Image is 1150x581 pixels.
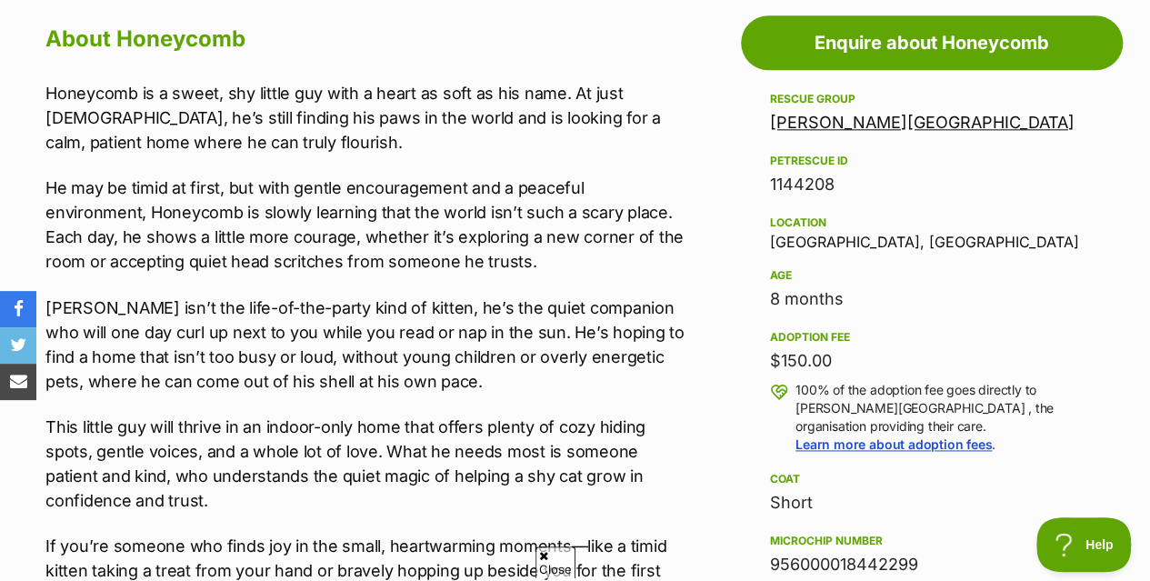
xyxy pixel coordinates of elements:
div: Adoption fee [770,330,1094,345]
div: 8 months [770,286,1094,312]
div: 1144208 [770,172,1094,197]
p: This little guy will thrive in an indoor-only home that offers plenty of cozy hiding spots, gentl... [45,415,685,513]
div: $150.00 [770,348,1094,374]
div: 956000018442299 [770,552,1094,577]
p: Honeycomb is a sweet, shy little guy with a heart as soft as his name. At just [DEMOGRAPHIC_DATA]... [45,81,685,155]
div: [GEOGRAPHIC_DATA], [GEOGRAPHIC_DATA] [770,212,1094,250]
h2: About Honeycomb [45,19,685,59]
div: Short [770,490,1094,516]
p: He may be timid at first, but with gentle encouragement and a peaceful environment, Honeycomb is ... [45,175,685,274]
a: [PERSON_NAME][GEOGRAPHIC_DATA] [770,113,1075,132]
span: Close [535,546,575,578]
div: Rescue group [770,92,1094,106]
div: Coat [770,472,1094,486]
p: [PERSON_NAME] isn’t the life-of-the-party kind of kitten, he’s the quiet companion who will one d... [45,296,685,394]
a: Learn more about adoption fees [795,436,992,452]
div: PetRescue ID [770,154,1094,168]
div: Age [770,268,1094,283]
iframe: Help Scout Beacon - Open [1036,517,1132,572]
p: 100% of the adoption fee goes directly to [PERSON_NAME][GEOGRAPHIC_DATA] , the organisation provi... [795,381,1094,454]
div: Location [770,215,1094,230]
a: Enquire about Honeycomb [741,15,1123,70]
div: Microchip number [770,534,1094,548]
